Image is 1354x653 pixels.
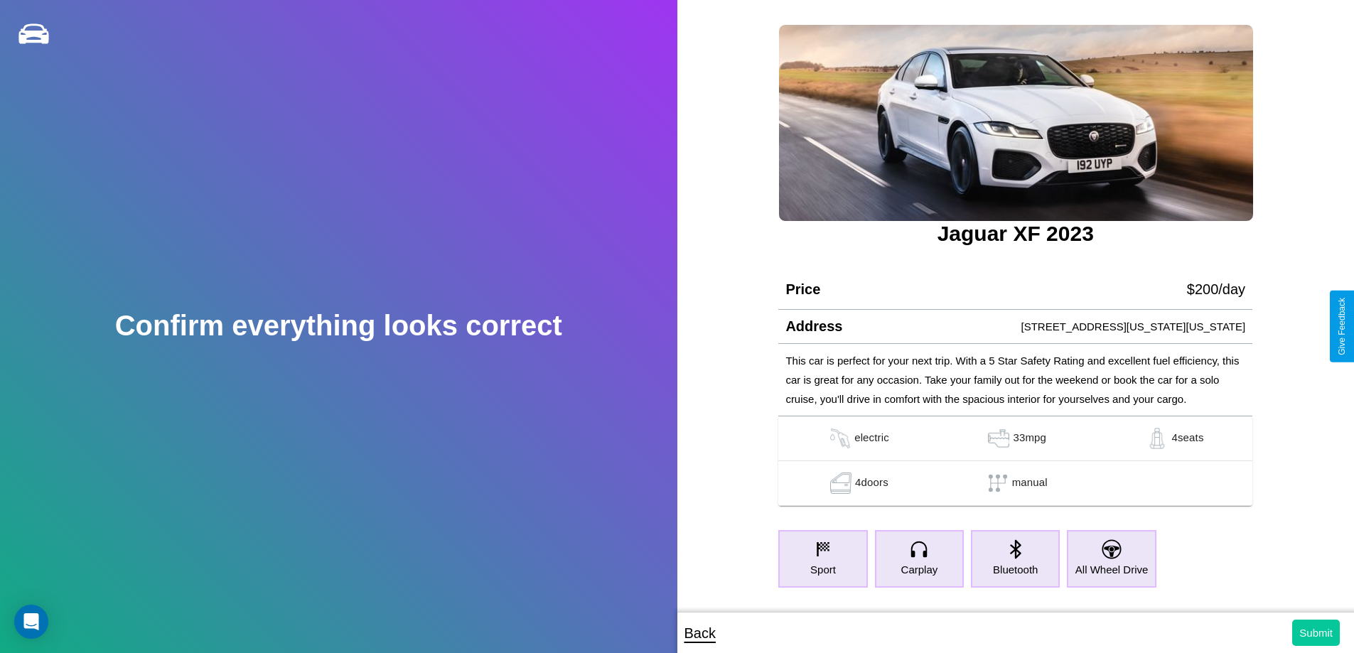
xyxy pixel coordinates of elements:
[1012,473,1048,494] p: manual
[1075,560,1149,579] p: All Wheel Drive
[826,428,854,449] img: gas
[1021,317,1246,336] p: [STREET_ADDRESS][US_STATE][US_STATE]
[855,473,888,494] p: 4 doors
[1337,298,1347,355] div: Give Feedback
[1171,428,1203,449] p: 4 seats
[778,222,1252,246] h3: Jaguar XF 2023
[785,351,1245,409] p: This car is perfect for your next trip. With a 5 Star Safety Rating and excellent fuel efficiency...
[810,560,836,579] p: Sport
[901,560,938,579] p: Carplay
[684,620,716,646] p: Back
[854,428,889,449] p: electric
[1292,620,1340,646] button: Submit
[785,281,820,298] h4: Price
[14,605,48,639] div: Open Intercom Messenger
[778,416,1252,506] table: simple table
[115,310,562,342] h2: Confirm everything looks correct
[984,428,1013,449] img: gas
[1187,276,1245,302] p: $ 200 /day
[785,318,842,335] h4: Address
[827,473,855,494] img: gas
[1143,428,1171,449] img: gas
[1013,428,1046,449] p: 33 mpg
[993,560,1038,579] p: Bluetooth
